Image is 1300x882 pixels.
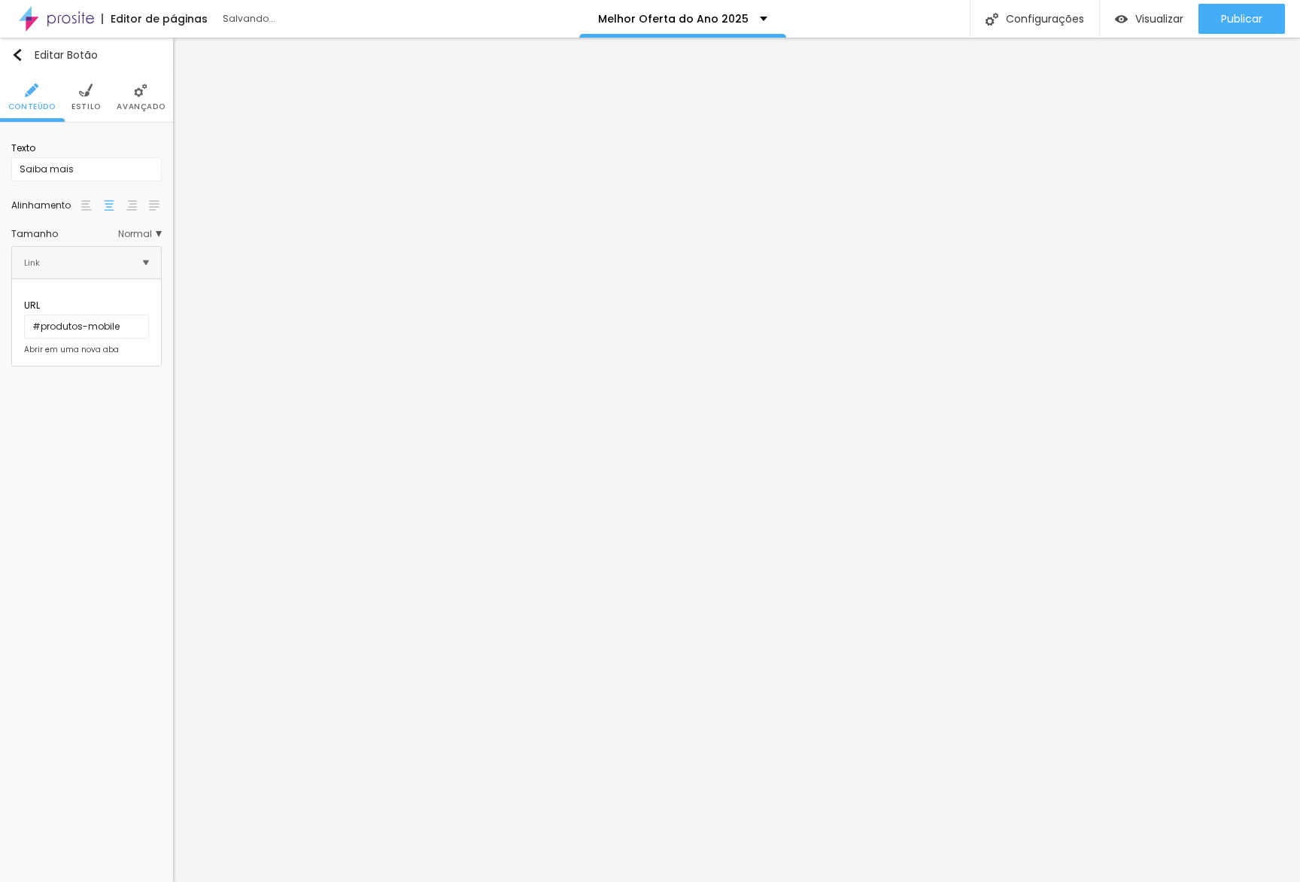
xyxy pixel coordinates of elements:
[126,200,137,211] img: paragraph-right-align.svg
[1221,13,1262,25] span: Publicar
[11,49,98,61] div: Editar Botão
[11,49,23,61] img: Icone
[1100,4,1198,34] button: Visualizar
[134,84,147,97] img: Icone
[81,200,92,211] img: paragraph-left-align.svg
[25,84,38,97] img: Icone
[143,260,149,266] img: Icone
[11,141,162,155] div: Texto
[79,84,93,97] img: Icone
[104,200,114,211] img: paragraph-center-align.svg
[24,299,149,312] div: URL
[1135,13,1183,25] span: Visualizar
[8,103,56,111] span: Conteúdo
[986,13,998,26] img: Icone
[223,14,396,23] div: Salvando...
[24,254,40,271] div: Link
[149,200,159,211] img: paragraph-justified-align.svg
[24,346,119,354] div: Abrir em uma nova aba
[11,230,118,239] div: Tamanho
[12,247,161,278] div: IconeLink
[1198,4,1285,34] button: Publicar
[173,38,1300,882] iframe: Editor
[1115,13,1128,26] img: view-1.svg
[102,14,208,24] div: Editor de páginas
[71,103,101,111] span: Estilo
[598,14,749,24] p: Melhor Oferta do Ano 2025
[11,201,79,210] div: Alinhamento
[118,230,162,239] span: Normal
[117,103,165,111] span: Avançado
